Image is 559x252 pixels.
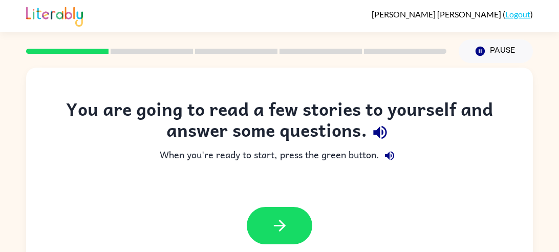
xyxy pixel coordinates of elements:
[26,4,83,27] img: Literably
[47,98,512,145] div: You are going to read a few stories to yourself and answer some questions.
[47,145,512,166] div: When you're ready to start, press the green button.
[459,39,533,63] button: Pause
[372,9,533,19] div: ( )
[505,9,530,19] a: Logout
[372,9,503,19] span: [PERSON_NAME] [PERSON_NAME]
